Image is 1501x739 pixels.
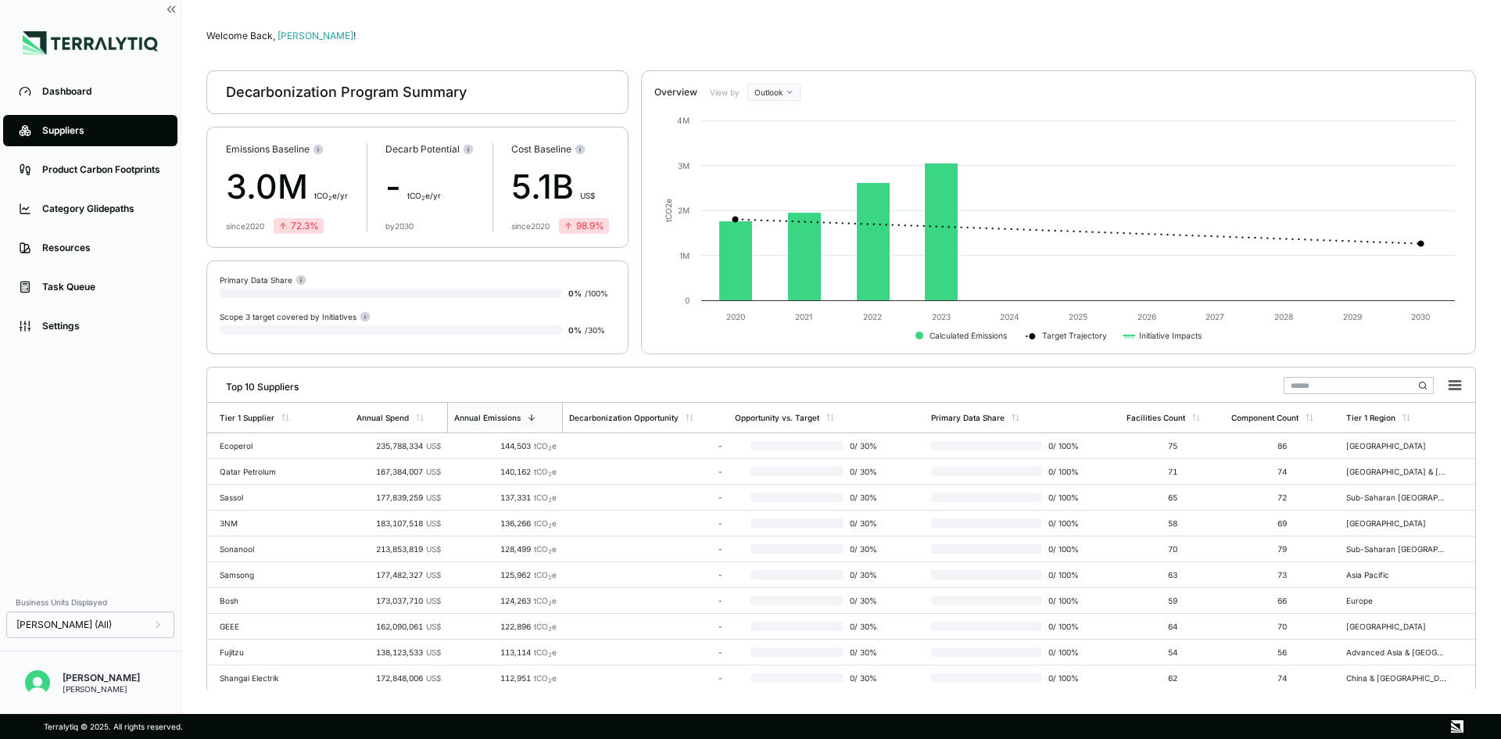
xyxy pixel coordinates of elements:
[1042,331,1107,341] text: Target Trajectory
[569,441,722,450] div: -
[580,191,595,200] span: US$
[710,88,741,97] label: View by
[534,596,557,605] span: tCO e
[426,673,441,683] span: US$
[664,199,673,222] text: tCO e
[568,289,582,298] span: 0 %
[1127,467,1219,476] div: 71
[795,312,812,321] text: 2021
[1231,596,1334,605] div: 66
[534,467,557,476] span: tCO e
[220,648,320,657] div: Fujitzu
[1042,570,1081,579] span: 0 / 100 %
[1411,312,1430,321] text: 2030
[1346,413,1395,422] div: Tier 1 Region
[569,570,722,579] div: -
[220,274,306,285] div: Primary Data Share
[314,191,348,200] span: t CO e/yr
[426,493,441,502] span: US$
[569,622,722,631] div: -
[548,626,552,633] sub: 2
[1346,622,1446,631] div: [GEOGRAPHIC_DATA]
[1127,648,1219,657] div: 54
[407,191,441,200] span: t CO e/yr
[844,622,885,631] span: 0 / 30 %
[534,518,557,528] span: tCO e
[511,143,609,156] div: Cost Baseline
[1127,596,1219,605] div: 59
[220,596,320,605] div: Bosh
[534,441,557,450] span: tCO e
[548,651,552,658] sub: 2
[426,518,441,528] span: US$
[685,296,690,305] text: 0
[23,31,158,55] img: Logo
[1127,673,1219,683] div: 62
[453,622,557,631] div: 122,896
[453,544,557,554] div: 128,499
[220,467,320,476] div: Qatar Petrolum
[356,673,441,683] div: 172,848,006
[548,522,552,529] sub: 2
[453,467,557,476] div: 140,162
[569,413,679,422] div: Decarbonization Opportunity
[6,593,174,612] div: Business Units Displayed
[844,493,885,502] span: 0 / 30 %
[16,619,112,631] span: [PERSON_NAME] (All)
[678,161,690,170] text: 3M
[226,162,348,212] div: 3.0M
[1346,441,1446,450] div: [GEOGRAPHIC_DATA]
[1231,493,1334,502] div: 72
[226,83,467,102] div: Decarbonization Program Summary
[385,221,414,231] div: by 2030
[569,544,722,554] div: -
[356,467,441,476] div: 167,384,007
[356,518,441,528] div: 183,107,518
[421,195,425,202] sub: 2
[1231,673,1334,683] div: 74
[220,493,320,502] div: Sassol
[42,281,162,293] div: Task Queue
[679,251,690,260] text: 1M
[356,544,441,554] div: 213,853,819
[1231,518,1334,528] div: 69
[1069,312,1087,321] text: 2025
[564,220,604,232] div: 98.9 %
[220,544,320,554] div: Sonanool
[1042,493,1081,502] span: 0 / 100 %
[1346,518,1446,528] div: [GEOGRAPHIC_DATA]
[534,570,557,579] span: tCO e
[328,195,332,202] sub: 2
[678,206,690,215] text: 2M
[220,518,320,528] div: 3NM
[1137,312,1156,321] text: 2026
[426,596,441,605] span: US$
[1231,622,1334,631] div: 70
[585,289,608,298] span: / 100 %
[1127,622,1219,631] div: 64
[42,320,162,332] div: Settings
[1346,467,1446,476] div: [GEOGRAPHIC_DATA] & [GEOGRAPHIC_DATA]
[426,570,441,579] span: US$
[844,570,885,579] span: 0 / 30 %
[585,325,605,335] span: / 30 %
[42,163,162,176] div: Product Carbon Footprints
[220,673,320,683] div: Shangai Electrik
[569,493,722,502] div: -
[844,441,885,450] span: 0 / 30 %
[1346,570,1446,579] div: Asia Pacific
[1127,518,1219,528] div: 58
[569,648,722,657] div: -
[1346,544,1446,554] div: Sub-Saharan [GEOGRAPHIC_DATA]
[426,467,441,476] span: US$
[42,124,162,137] div: Suppliers
[534,648,557,657] span: tCO e
[1042,544,1081,554] span: 0 / 100 %
[548,677,552,684] sub: 2
[356,648,441,657] div: 138,123,533
[568,325,582,335] span: 0 %
[1042,441,1081,450] span: 0 / 100 %
[353,30,356,41] span: !
[453,493,557,502] div: 137,331
[1042,467,1081,476] span: 0 / 100 %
